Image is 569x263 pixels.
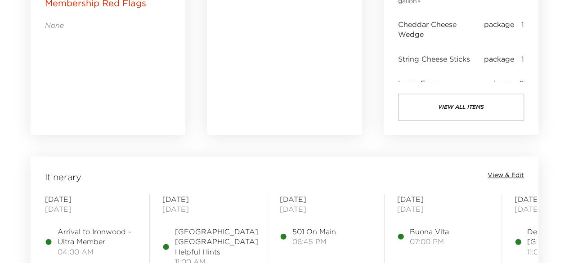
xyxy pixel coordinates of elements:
[45,204,137,214] span: [DATE]
[398,19,484,40] span: Cheddar Cheese Wedge
[398,78,439,88] span: Large Eggs
[521,54,524,64] span: 1
[292,236,336,246] span: 06:45 PM
[292,227,336,236] span: 501 On Main
[45,171,81,183] span: Itinerary
[280,194,372,204] span: [DATE]
[521,19,524,40] span: 1
[58,227,137,247] span: Arrival to Ironwood - Ultra Member
[398,94,524,120] button: view all items
[280,204,372,214] span: [DATE]
[58,247,137,257] span: 04:00 AM
[490,78,512,88] span: dozen
[162,194,254,204] span: [DATE]
[162,204,254,214] span: [DATE]
[410,236,449,246] span: 07:00 PM
[45,194,137,204] span: [DATE]
[520,78,524,88] span: 2
[45,20,171,30] p: None
[410,227,449,236] span: Buona Vita
[397,194,489,204] span: [DATE]
[398,54,470,64] span: String Cheese Sticks
[175,227,258,257] span: [GEOGRAPHIC_DATA] [GEOGRAPHIC_DATA] Helpful Hints
[397,204,489,214] span: [DATE]
[484,54,514,64] span: package
[488,171,524,180] button: View & Edit
[484,19,514,40] span: package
